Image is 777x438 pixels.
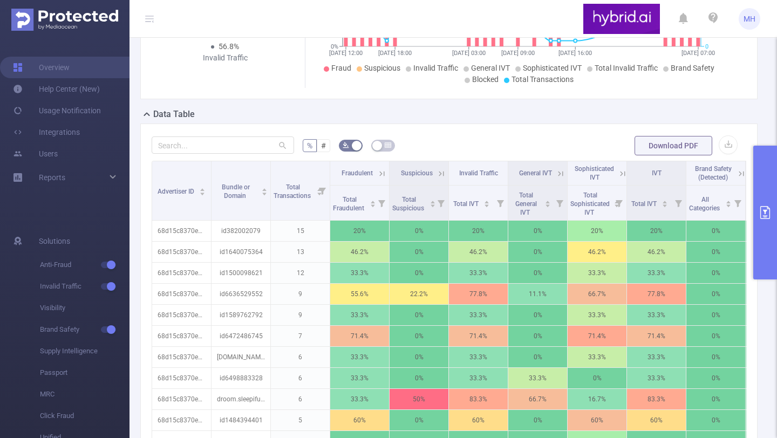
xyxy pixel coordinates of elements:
i: icon: caret-up [262,187,268,190]
span: Brand Safety [40,319,129,340]
p: 83.3% [627,389,686,409]
span: Invalid Traffic [40,276,129,297]
i: icon: caret-down [200,191,206,194]
span: Supply Intelligence [40,340,129,362]
i: icon: caret-down [662,203,668,206]
span: Click Fraud [40,405,129,427]
span: Suspicious [401,169,433,177]
p: 33.3% [627,347,686,367]
p: 60% [627,410,686,430]
div: Sort [261,187,268,193]
span: General IVT [519,169,552,177]
p: 20% [627,221,686,241]
i: icon: bg-colors [343,142,349,148]
p: 60% [568,410,626,430]
i: icon: caret-up [725,199,731,202]
div: Sort [662,199,668,206]
h2: Data Table [153,108,195,121]
p: 0% [686,221,745,241]
p: 15 [271,221,330,241]
p: 33.3% [627,368,686,388]
span: Suspicious [364,64,400,72]
tspan: [DATE] 16:00 [558,50,592,57]
p: 77.8% [627,284,686,304]
span: Passport [40,362,129,384]
p: id6472486745 [212,326,270,346]
p: 50% [390,389,448,409]
p: 68d15c8370e7b255dc9ef278 [152,263,211,283]
p: 0% [686,389,745,409]
p: 33.3% [627,263,686,283]
p: 0% [390,410,448,430]
p: id1484394401 [212,410,270,430]
i: icon: caret-down [725,203,731,206]
a: Overview [13,57,70,78]
p: droom.sleepifucan [212,389,270,409]
p: 0% [508,410,567,430]
i: icon: caret-up [484,199,490,202]
i: Filter menu [552,186,567,220]
p: 68d15c8370e7b255dc9ef278 [152,284,211,304]
span: Total IVT [631,200,658,208]
span: Bundle or Domain [222,183,250,200]
p: id6498883328 [212,368,270,388]
p: 0% [686,410,745,430]
tspan: [DATE] 18:00 [378,50,412,57]
span: All Categories [689,196,721,212]
p: id382002079 [212,221,270,241]
p: 0% [390,263,448,283]
i: icon: caret-down [545,203,551,206]
p: 68d15c8370e7b255dc9ef278 [152,221,211,241]
p: 0% [390,347,448,367]
span: Visibility [40,297,129,319]
img: Protected Media [11,9,118,31]
div: Sort [199,187,206,193]
i: Filter menu [730,186,745,220]
div: Sort [370,199,376,206]
p: 33.3% [330,347,389,367]
p: 5 [271,410,330,430]
p: id1500098621 [212,263,270,283]
p: 0% [686,263,745,283]
span: % [307,141,312,150]
tspan: [DATE] 12:00 [329,50,363,57]
p: 33.3% [330,389,389,409]
p: 0% [508,326,567,346]
span: Total Invalid Traffic [595,64,658,72]
span: Sophisticated IVT [523,64,582,72]
p: 33.3% [449,368,508,388]
p: 68d15c8370e7b255dc9ef278 [152,368,211,388]
span: Advertiser ID [158,188,196,195]
p: 0% [686,242,745,262]
i: icon: caret-up [200,187,206,190]
p: 0% [508,242,567,262]
p: 9 [271,305,330,325]
p: 71.4% [568,326,626,346]
p: 16.7% [568,389,626,409]
p: 71.4% [330,326,389,346]
p: 6 [271,368,330,388]
span: Solutions [39,230,70,252]
p: 0% [390,221,448,241]
p: 12 [271,263,330,283]
i: icon: table [385,142,391,148]
p: 7 [271,326,330,346]
p: 9 [271,284,330,304]
span: MRC [40,384,129,405]
p: 0% [686,284,745,304]
span: # [321,141,326,150]
span: MH [744,8,755,30]
p: 22.2% [390,284,448,304]
p: 33.3% [568,347,626,367]
p: 46.2% [449,242,508,262]
span: Brand Safety [671,64,714,72]
p: 46.2% [330,242,389,262]
i: icon: caret-down [430,203,435,206]
p: 0% [390,326,448,346]
i: icon: caret-up [662,199,668,202]
i: icon: caret-down [484,203,490,206]
p: 66.7% [568,284,626,304]
i: icon: caret-down [262,191,268,194]
i: icon: caret-up [430,199,435,202]
p: 33.3% [449,347,508,367]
